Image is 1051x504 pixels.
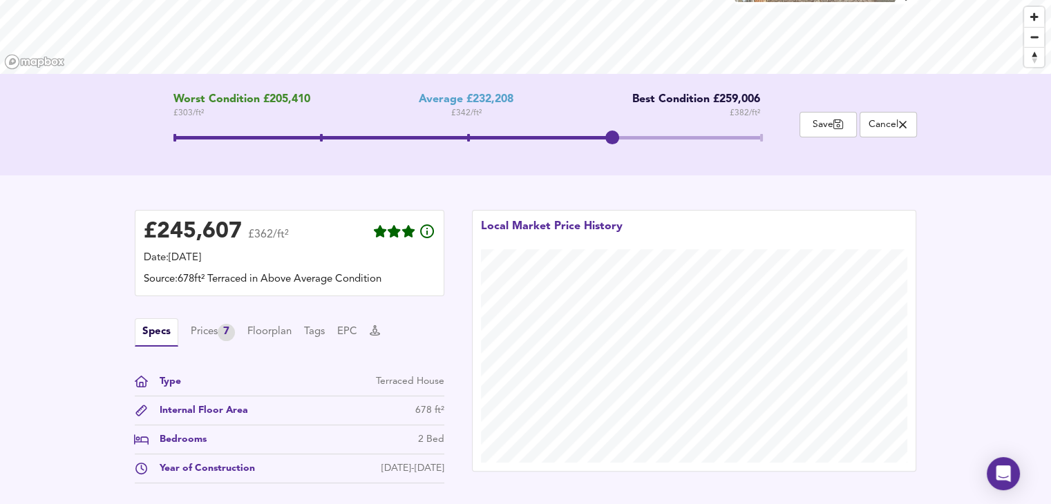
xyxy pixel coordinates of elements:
span: Cancel [867,118,909,131]
button: Prices7 [191,324,235,341]
button: Tags [304,324,325,340]
button: Specs [135,318,178,347]
span: £ 342 / ft² [451,106,482,120]
div: Average £232,208 [419,93,513,106]
div: Open Intercom Messenger [987,457,1020,490]
button: Save [799,112,857,137]
span: £ 382 / ft² [730,106,760,120]
button: Floorplan [247,324,292,340]
button: EPC [337,324,357,340]
span: Reset bearing to north [1024,48,1044,67]
span: £ 303 / ft² [173,106,310,120]
div: Internal Floor Area [149,403,248,418]
div: 678 ft² [415,403,444,418]
div: Year of Construction [149,461,255,476]
div: Best Condition £259,006 [622,93,760,106]
span: Zoom out [1024,28,1044,47]
span: Worst Condition £205,410 [173,93,310,106]
div: 7 [218,324,235,341]
div: Terraced House [376,374,444,389]
div: [DATE]-[DATE] [381,461,444,476]
button: Cancel [860,112,917,137]
span: Save [807,118,849,131]
button: Zoom in [1024,7,1044,27]
div: Type [149,374,181,389]
div: £ 245,607 [144,222,242,242]
div: Bedrooms [149,432,207,447]
div: Local Market Price History [481,219,623,249]
button: Reset bearing to north [1024,47,1044,67]
div: Date: [DATE] [144,251,435,266]
span: £362/ft² [248,229,289,249]
div: 2 Bed [418,432,444,447]
button: Zoom out [1024,27,1044,47]
a: Mapbox homepage [4,54,65,70]
div: Source: 678ft² Terraced in Above Average Condition [144,272,435,287]
div: Prices [191,324,235,341]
